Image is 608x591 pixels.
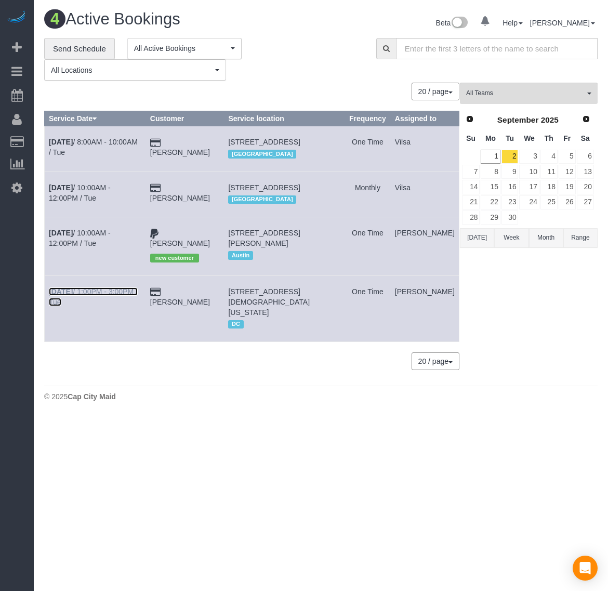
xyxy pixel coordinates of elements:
[45,275,146,342] td: Schedule date
[150,254,199,262] span: new customer
[44,59,226,81] button: All Locations
[146,126,224,172] td: Customer
[228,147,340,161] div: Location
[519,195,539,209] a: 24
[45,126,146,172] td: Schedule date
[150,288,161,296] i: Credit Card Payment
[577,150,594,164] a: 6
[228,193,340,206] div: Location
[563,134,571,142] span: Friday
[462,195,480,209] a: 21
[529,228,563,247] button: Month
[146,111,224,126] th: Customer
[49,287,73,296] b: [DATE]
[345,217,391,275] td: Frequency
[460,83,598,104] button: All Teams
[466,134,475,142] span: Sunday
[228,195,296,204] span: [GEOGRAPHIC_DATA]
[228,138,300,146] span: [STREET_ADDRESS]
[579,112,593,127] a: Next
[519,180,539,194] a: 17
[460,228,494,247] button: [DATE]
[436,19,468,27] a: Beta
[228,150,296,158] span: [GEOGRAPHIC_DATA]
[224,111,345,126] th: Service location
[150,239,210,247] a: [PERSON_NAME]
[460,83,598,99] ol: All Teams
[559,150,576,164] a: 5
[563,228,598,247] button: Range
[559,180,576,194] a: 19
[44,10,313,28] h1: Active Bookings
[412,83,459,100] button: 20 / page
[224,126,345,172] td: Service location
[146,217,224,275] td: Customer
[390,111,459,126] th: Assigned to
[146,275,224,342] td: Customer
[519,150,539,164] a: 3
[127,38,242,59] button: All Active Bookings
[540,195,558,209] a: 25
[150,148,210,156] a: [PERSON_NAME]
[45,111,146,126] th: Service Date
[481,211,500,225] a: 29
[503,19,523,27] a: Help
[497,115,539,124] span: September
[45,217,146,275] td: Schedule date
[345,275,391,342] td: Frequency
[581,134,590,142] span: Saturday
[481,165,500,179] a: 8
[228,318,340,331] div: Location
[412,83,459,100] nav: Pagination navigation
[396,38,598,59] input: Enter the first 3 letters of the name to search
[481,150,500,164] a: 1
[390,217,459,275] td: Assigned to
[150,194,210,202] a: [PERSON_NAME]
[501,180,519,194] a: 16
[146,172,224,217] td: Customer
[228,248,340,262] div: Location
[44,38,115,60] a: Send Schedule
[345,111,391,126] th: Frequency
[485,134,496,142] span: Monday
[462,211,480,225] a: 28
[228,287,310,317] span: [STREET_ADDRESS][DEMOGRAPHIC_DATA][US_STATE]
[466,89,585,98] span: All Teams
[49,287,138,306] a: [DATE]/ 1:00PM - 3:00PM / Tue
[573,556,598,581] div: Open Intercom Messenger
[545,134,553,142] span: Thursday
[49,138,73,146] b: [DATE]
[224,172,345,217] td: Service location
[345,126,391,172] td: Frequency
[150,139,161,147] i: Credit Card Payment
[540,180,558,194] a: 18
[501,195,519,209] a: 23
[541,115,559,124] span: 2025
[228,320,243,329] span: DC
[51,65,213,75] span: All Locations
[49,229,111,247] a: [DATE]/ 10:00AM - 12:00PM / Tue
[524,134,535,142] span: Wednesday
[559,165,576,179] a: 12
[345,172,391,217] td: Frequency
[49,138,138,156] a: [DATE]/ 8:00AM - 10:00AM / Tue
[150,185,161,192] i: Credit Card Payment
[519,165,539,179] a: 10
[559,195,576,209] a: 26
[462,112,477,127] a: Prev
[494,228,528,247] button: Week
[6,10,27,25] img: Automaid Logo
[462,180,480,194] a: 14
[582,115,590,123] span: Next
[540,150,558,164] a: 4
[530,19,595,27] a: [PERSON_NAME]
[44,9,65,29] span: 4
[45,172,146,217] td: Schedule date
[49,183,111,202] a: [DATE]/ 10:00AM - 12:00PM / Tue
[501,150,519,164] a: 2
[390,126,459,172] td: Assigned to
[390,275,459,342] td: Assigned to
[44,391,598,402] div: © 2025
[540,165,558,179] a: 11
